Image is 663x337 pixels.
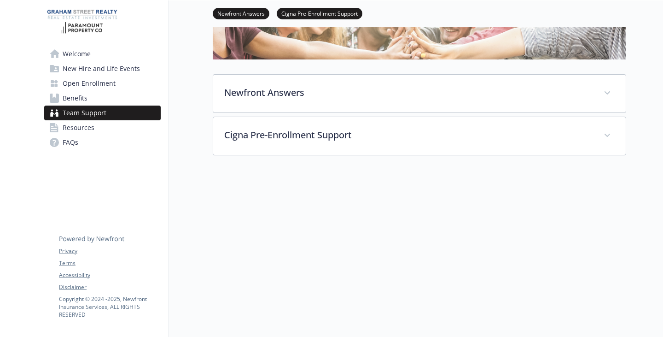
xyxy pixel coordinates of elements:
[277,9,362,18] a: Cigna Pre-Enrollment Support
[63,47,91,61] span: Welcome
[213,117,626,155] div: Cigna Pre-Enrollment Support
[224,128,593,142] p: Cigna Pre-Enrollment Support
[63,91,87,106] span: Benefits
[63,135,78,150] span: FAQs
[63,61,140,76] span: New Hire and Life Events
[44,135,161,150] a: FAQs
[44,76,161,91] a: Open Enrollment
[213,9,269,18] a: Newfront Answers
[59,295,160,319] p: Copyright © 2024 - 2025 , Newfront Insurance Services, ALL RIGHTS RESERVED
[44,91,161,106] a: Benefits
[44,106,161,120] a: Team Support
[63,106,106,120] span: Team Support
[59,283,160,291] a: Disclaimer
[63,76,116,91] span: Open Enrollment
[59,271,160,279] a: Accessibility
[44,47,161,61] a: Welcome
[213,75,626,112] div: Newfront Answers
[59,259,160,267] a: Terms
[44,61,161,76] a: New Hire and Life Events
[44,120,161,135] a: Resources
[59,247,160,255] a: Privacy
[224,86,593,100] p: Newfront Answers
[63,120,94,135] span: Resources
